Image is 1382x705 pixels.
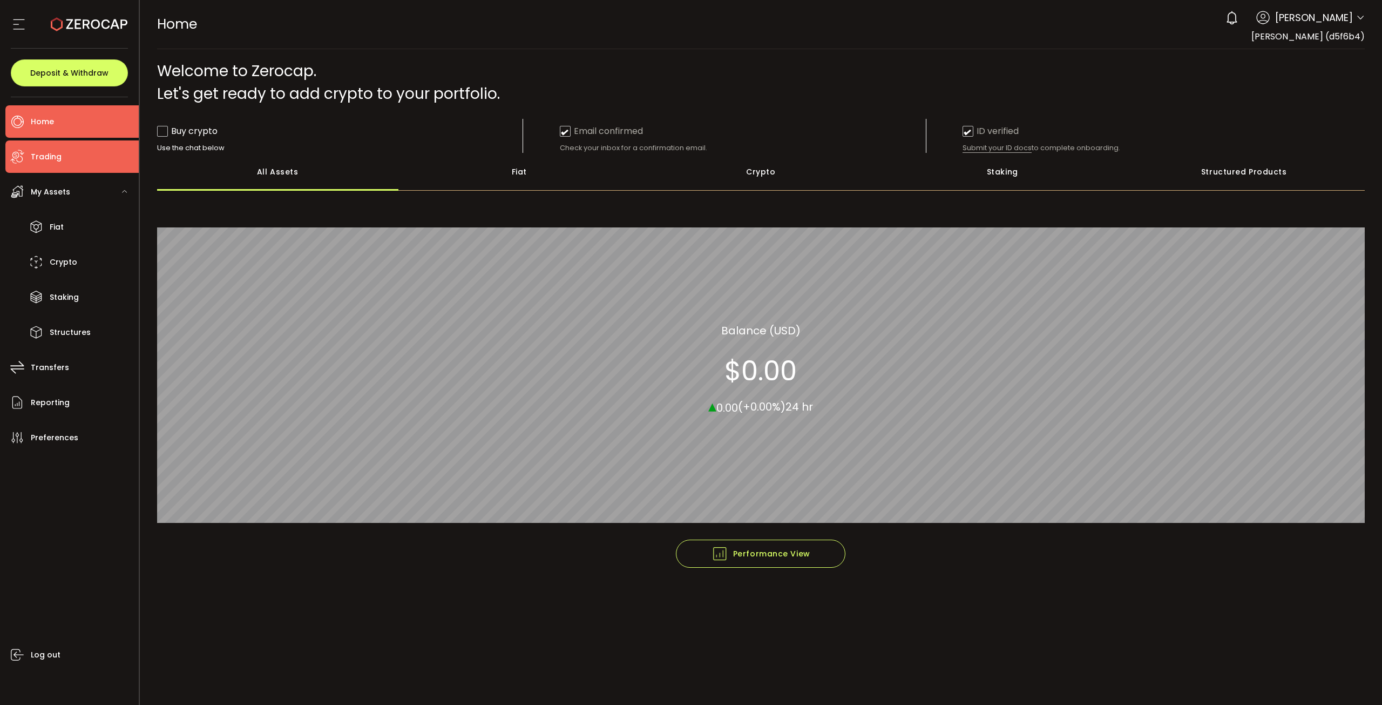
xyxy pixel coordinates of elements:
[560,143,926,153] div: Check your inbox for a confirmation email.
[676,540,845,568] button: Performance View
[157,124,218,138] div: Buy crypto
[157,60,1365,105] div: Welcome to Zerocap. Let's get ready to add crypto to your portfolio.
[31,149,62,165] span: Trading
[31,395,70,411] span: Reporting
[398,153,640,191] div: Fiat
[50,290,79,305] span: Staking
[157,153,399,191] div: All Assets
[157,143,523,153] div: Use the chat below
[708,394,716,417] span: ▴
[1328,653,1382,705] iframe: Chat Widget
[1275,10,1353,25] span: [PERSON_NAME]
[963,124,1019,138] div: ID verified
[50,219,64,235] span: Fiat
[963,143,1032,153] span: Submit your ID docs
[1123,153,1365,191] div: Structured Products
[724,354,797,387] section: $0.00
[11,59,128,86] button: Deposit & Withdraw
[31,647,60,663] span: Log out
[738,399,785,414] span: (+0.00%)
[712,546,810,562] span: Performance View
[721,322,801,338] section: Balance (USD)
[31,430,78,446] span: Preferences
[716,400,738,415] span: 0.00
[640,153,882,191] div: Crypto
[50,325,91,340] span: Structures
[157,15,197,33] span: Home
[882,153,1123,191] div: Staking
[50,254,77,270] span: Crypto
[785,399,813,414] span: 24 hr
[1251,30,1365,43] span: [PERSON_NAME] (d5f6b4)
[560,124,643,138] div: Email confirmed
[31,114,54,130] span: Home
[31,360,69,375] span: Transfers
[30,69,109,77] span: Deposit & Withdraw
[963,143,1329,153] div: to complete onboarding.
[31,184,70,200] span: My Assets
